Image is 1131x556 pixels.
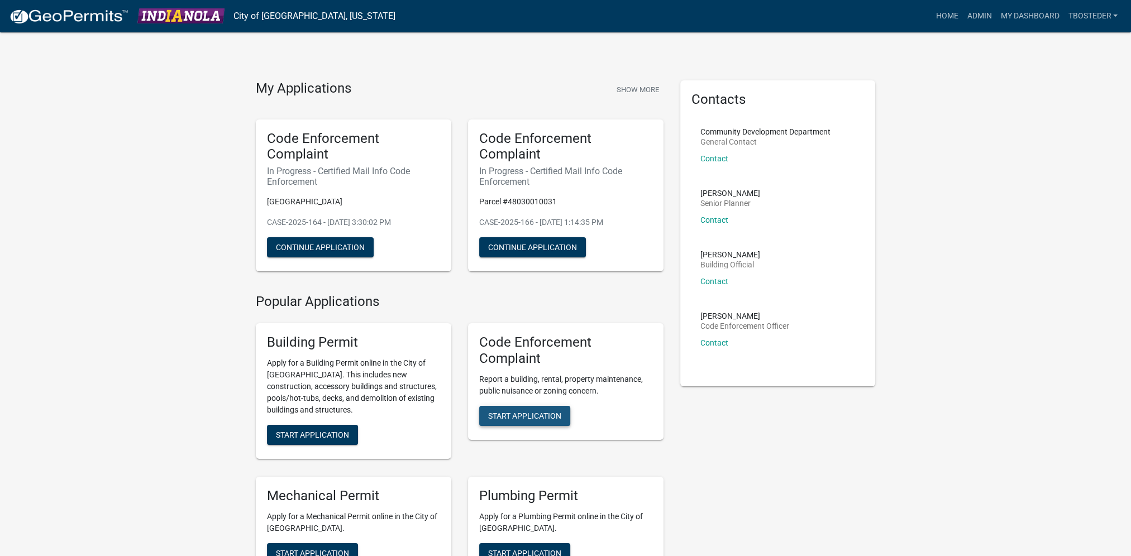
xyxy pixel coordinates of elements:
h5: Building Permit [267,334,440,351]
p: Community Development Department [700,128,831,136]
span: Start Application [488,411,561,420]
a: Contact [700,154,728,163]
img: City of Indianola, Iowa [137,8,225,23]
button: Continue Application [267,237,374,257]
p: [PERSON_NAME] [700,251,760,258]
a: Admin [962,6,996,27]
h5: Mechanical Permit [267,488,440,504]
button: Start Application [479,406,570,426]
span: Start Application [276,430,349,439]
h6: In Progress - Certified Mail Info Code Enforcement [479,166,652,187]
h4: My Applications [256,80,351,97]
p: Building Official [700,261,760,269]
a: My Dashboard [996,6,1063,27]
h5: Plumbing Permit [479,488,652,504]
h4: Popular Applications [256,294,664,310]
p: Apply for a Mechanical Permit online in the City of [GEOGRAPHIC_DATA]. [267,511,440,534]
p: [PERSON_NAME] [700,312,789,320]
p: Senior Planner [700,199,760,207]
p: CASE-2025-164 - [DATE] 3:30:02 PM [267,217,440,228]
a: Contact [700,215,728,224]
p: [GEOGRAPHIC_DATA] [267,196,440,208]
p: Apply for a Plumbing Permit online in the City of [GEOGRAPHIC_DATA]. [479,511,652,534]
p: Report a building, rental, property maintenance, public nuisance or zoning concern. [479,373,652,397]
h6: In Progress - Certified Mail Info Code Enforcement [267,166,440,187]
p: [PERSON_NAME] [700,189,760,197]
a: tbosteder [1063,6,1122,27]
h5: Code Enforcement Complaint [479,131,652,163]
button: Show More [612,80,664,99]
a: Contact [700,338,728,347]
button: Start Application [267,425,358,445]
p: CASE-2025-166 - [DATE] 1:14:35 PM [479,217,652,228]
h5: Contacts [691,92,865,108]
a: City of [GEOGRAPHIC_DATA], [US_STATE] [233,7,395,26]
p: General Contact [700,138,831,146]
p: Code Enforcement Officer [700,322,789,330]
p: Apply for a Building Permit online in the City of [GEOGRAPHIC_DATA]. This includes new constructi... [267,357,440,416]
h5: Code Enforcement Complaint [479,334,652,367]
a: Home [931,6,962,27]
button: Continue Application [479,237,586,257]
h5: Code Enforcement Complaint [267,131,440,163]
p: Parcel #48030010031 [479,196,652,208]
a: Contact [700,277,728,286]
